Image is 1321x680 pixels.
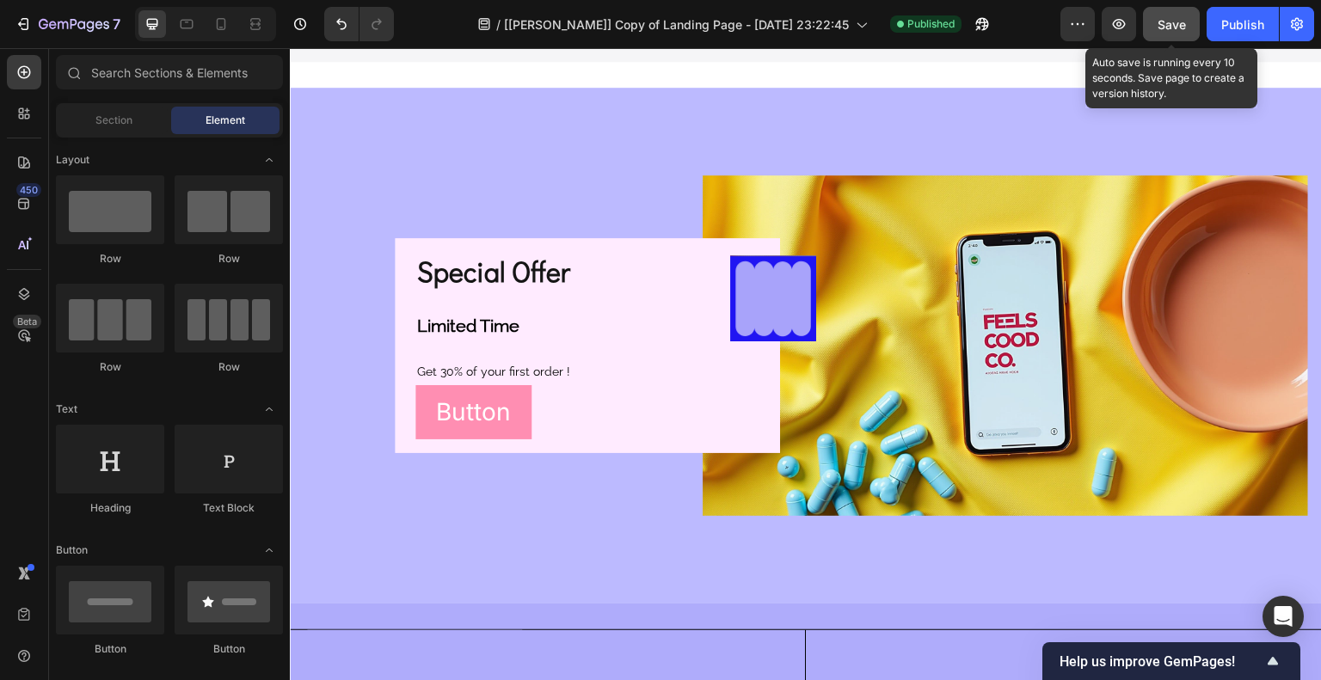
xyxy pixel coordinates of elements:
span: / [496,15,501,34]
img: gempages_584520685833945688-abfa540f-d418-4461-91f1-94a899e855f0.jpg [413,127,1018,468]
span: Toggle open [255,146,283,174]
div: Text Block [175,500,283,516]
span: Layout [56,152,89,168]
span: Button [56,542,88,558]
input: Search Sections & Elements [56,55,283,89]
div: Publish [1221,15,1264,34]
div: Heading [56,500,164,516]
span: Text [56,401,77,417]
span: Element [206,113,245,128]
span: Section [95,113,132,128]
div: Undo/Redo [324,7,394,41]
button: Save [1143,7,1200,41]
span: Save [1158,17,1186,32]
span: Help us improve GemPages! [1060,653,1263,670]
button: Publish [1207,7,1279,41]
p: 7 [113,14,120,34]
span: [[PERSON_NAME]] Copy of Landing Page - [DATE] 23:22:45 [504,15,849,34]
div: Button [56,641,164,657]
button: Show survey - Help us improve GemPages! [1060,651,1283,671]
span: Published [907,16,955,32]
div: Row [175,359,283,375]
span: Toggle open [255,536,283,564]
img: gempages_584520685833945688-c1e131cf-3cbe-4f1f-9e90-b5453f481ba3.png [440,207,526,293]
div: 450 [16,183,41,197]
div: Beta [13,315,41,328]
div: Row [175,251,283,266]
div: Button [175,641,283,657]
div: Open Intercom Messenger [1263,596,1304,637]
div: Row [56,359,164,375]
div: Row [56,251,164,266]
button: 7 [7,7,128,41]
iframe: Design area [290,48,1321,680]
span: Toggle open [255,395,283,423]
